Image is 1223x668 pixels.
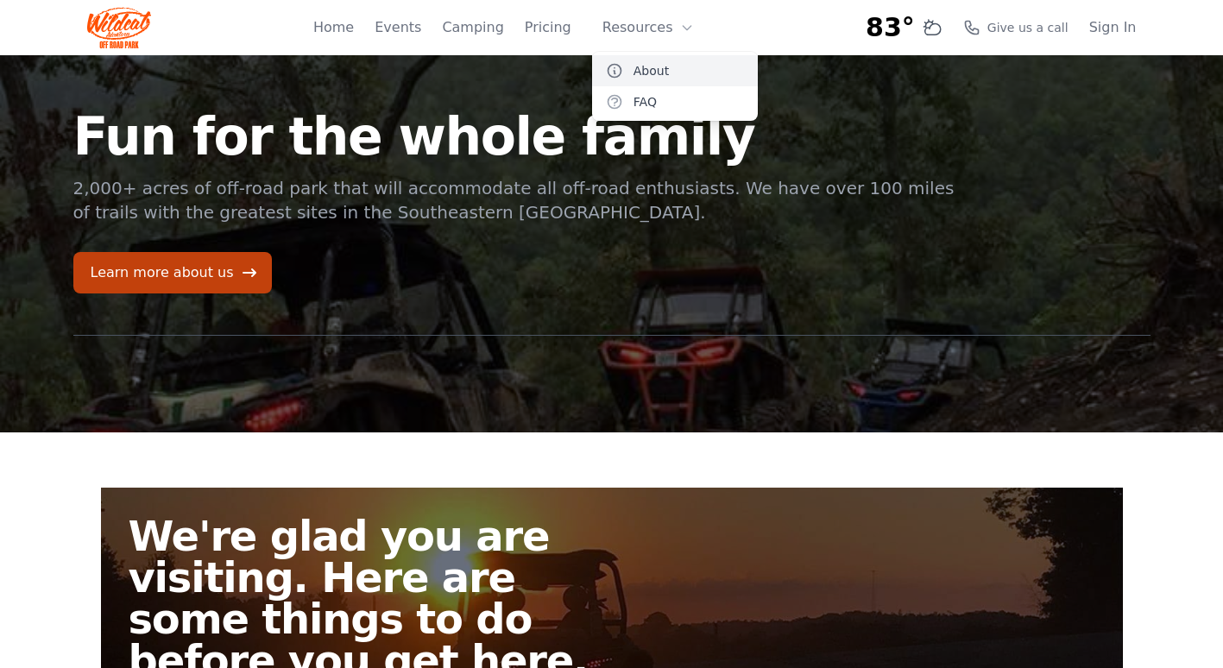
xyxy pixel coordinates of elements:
[987,19,1069,36] span: Give us a call
[592,10,704,45] button: Resources
[866,12,915,43] span: 83°
[592,55,758,86] a: About
[73,110,957,162] h1: Fun for the whole family
[73,252,272,293] a: Learn more about us
[963,19,1069,36] a: Give us a call
[1089,17,1137,38] a: Sign In
[87,7,152,48] img: Wildcat Logo
[442,17,503,38] a: Camping
[73,176,957,224] p: 2,000+ acres of off-road park that will accommodate all off-road enthusiasts. We have over 100 mi...
[525,17,571,38] a: Pricing
[592,86,758,117] a: FAQ
[375,17,421,38] a: Events
[313,17,354,38] a: Home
